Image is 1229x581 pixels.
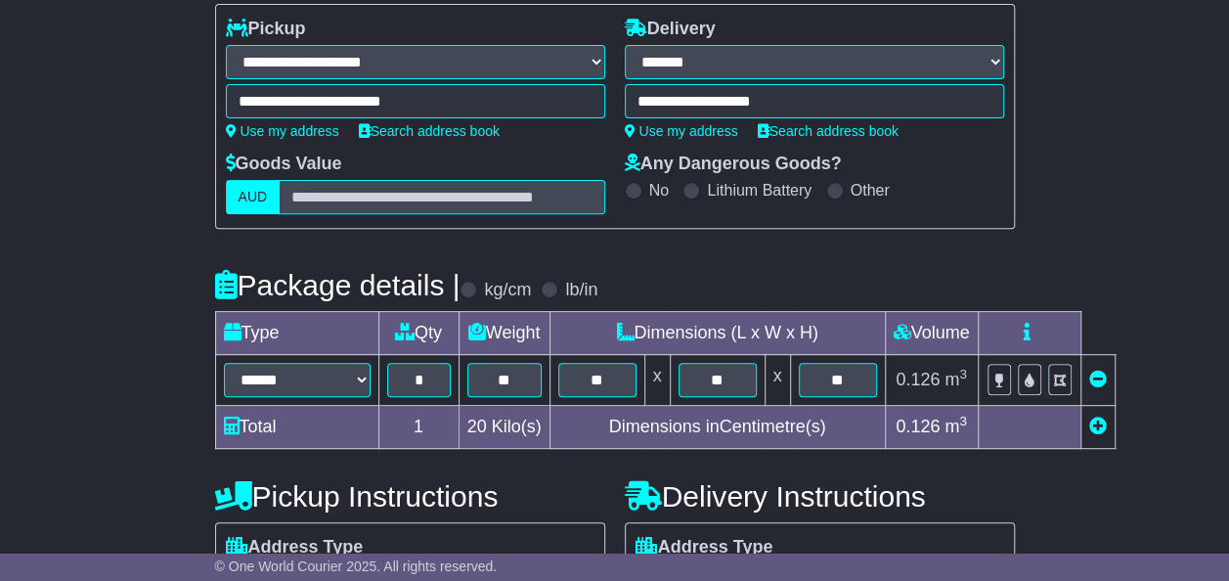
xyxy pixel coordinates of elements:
[215,406,378,449] td: Total
[1089,417,1107,436] a: Add new item
[549,312,885,355] td: Dimensions (L x W x H)
[226,154,342,175] label: Goods Value
[459,312,549,355] td: Weight
[625,123,738,139] a: Use my address
[885,312,978,355] td: Volume
[896,417,940,436] span: 0.126
[484,280,531,301] label: kg/cm
[959,367,967,381] sup: 3
[215,559,498,574] span: © One World Courier 2025. All rights reserved.
[215,480,605,513] h4: Pickup Instructions
[625,480,1015,513] h4: Delivery Instructions
[215,269,461,301] h4: Package details |
[359,123,500,139] a: Search address book
[959,414,967,428] sup: 3
[378,406,459,449] td: 1
[1089,370,1107,389] a: Remove this item
[467,417,487,436] span: 20
[226,123,339,139] a: Use my address
[215,312,378,355] td: Type
[644,355,670,406] td: x
[944,417,967,436] span: m
[625,154,842,175] label: Any Dangerous Goods?
[226,180,281,214] label: AUD
[378,312,459,355] td: Qty
[549,406,885,449] td: Dimensions in Centimetre(s)
[459,406,549,449] td: Kilo(s)
[765,355,790,406] td: x
[896,370,940,389] span: 0.126
[944,370,967,389] span: m
[707,181,812,200] label: Lithium Battery
[649,181,669,200] label: No
[851,181,890,200] label: Other
[565,280,597,301] label: lb/in
[636,537,773,559] label: Address Type
[625,19,716,40] label: Delivery
[758,123,899,139] a: Search address book
[226,537,364,559] label: Address Type
[226,19,306,40] label: Pickup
